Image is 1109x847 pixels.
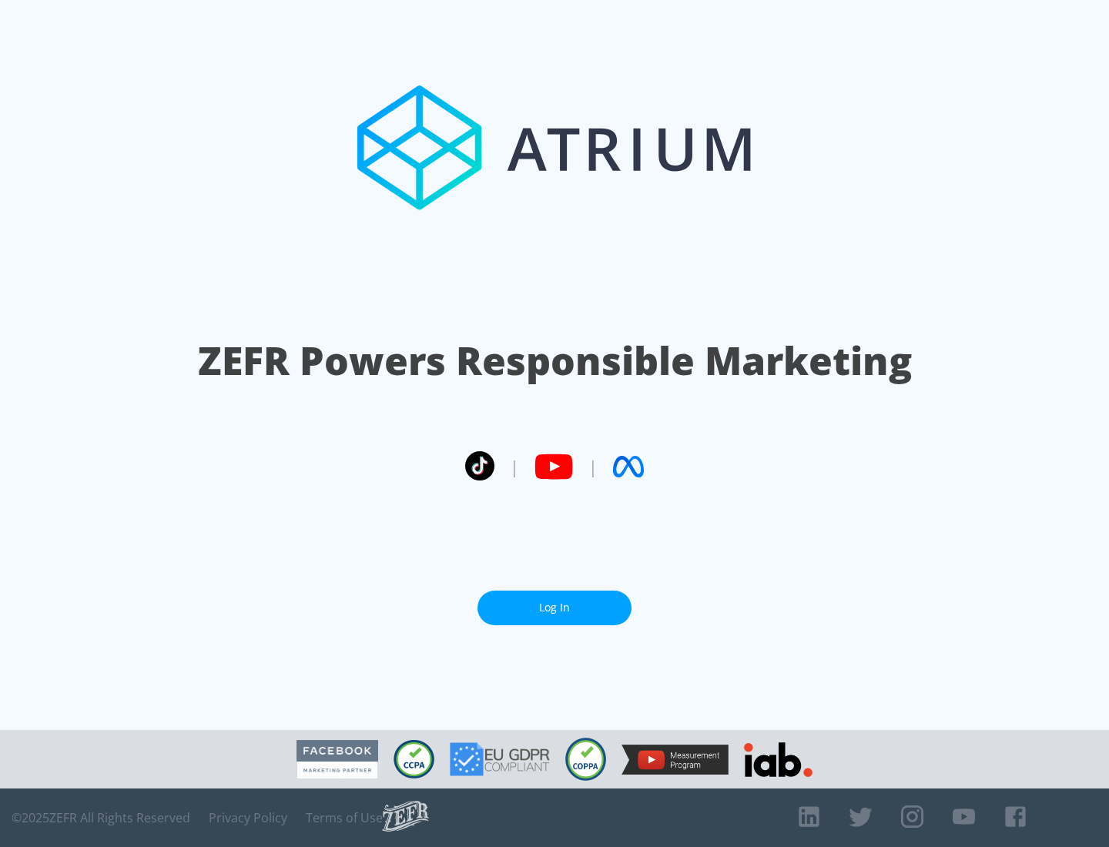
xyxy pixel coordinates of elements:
img: CCPA Compliant [394,740,434,778]
a: Terms of Use [306,810,383,825]
span: | [588,455,598,478]
a: Privacy Policy [209,810,287,825]
img: Facebook Marketing Partner [297,740,378,779]
img: COPPA Compliant [565,738,606,781]
h1: ZEFR Powers Responsible Marketing [198,334,912,387]
img: GDPR Compliant [450,742,550,776]
img: YouTube Measurement Program [622,745,729,775]
span: © 2025 ZEFR All Rights Reserved [12,810,190,825]
span: | [510,455,519,478]
img: IAB [744,742,812,777]
a: Log In [477,591,632,625]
